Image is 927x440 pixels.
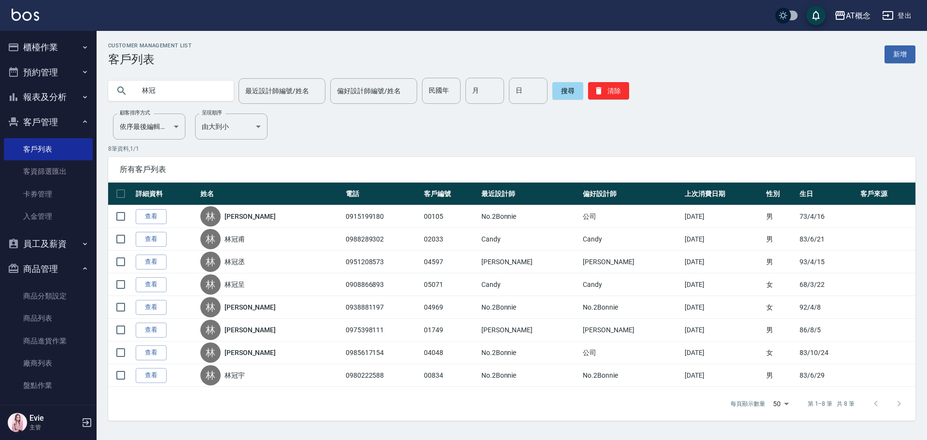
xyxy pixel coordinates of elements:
[421,205,479,228] td: 00105
[343,341,421,364] td: 0985617154
[797,183,858,205] th: 生日
[764,341,797,364] td: 女
[4,85,93,110] button: 報表及分析
[682,319,764,341] td: [DATE]
[421,183,479,205] th: 客戶編號
[580,205,682,228] td: 公司
[225,370,245,380] a: 林冠宇
[806,6,826,25] button: save
[136,300,167,315] a: 查看
[682,364,764,387] td: [DATE]
[730,399,765,408] p: 每頁顯示數量
[29,423,79,432] p: 主管
[580,273,682,296] td: Candy
[136,232,167,247] a: 查看
[4,256,93,282] button: 商品管理
[135,78,226,104] input: 搜尋關鍵字
[580,341,682,364] td: 公司
[225,212,276,221] a: [PERSON_NAME]
[136,255,167,270] a: 查看
[225,257,245,267] a: 林冠丞
[4,231,93,256] button: 員工及薪資
[885,45,915,63] a: 新增
[343,273,421,296] td: 0908866893
[797,341,858,364] td: 83/10/24
[225,280,245,289] a: 林冠呈
[797,364,858,387] td: 83/6/29
[225,325,276,335] a: [PERSON_NAME]
[343,251,421,273] td: 0951208573
[764,228,797,251] td: 男
[225,234,245,244] a: 林冠甫
[136,345,167,360] a: 查看
[136,368,167,383] a: 查看
[198,183,343,205] th: 姓名
[4,183,93,205] a: 卡券管理
[764,273,797,296] td: 女
[200,252,221,272] div: 林
[479,205,581,228] td: No.2Bonnie
[4,285,93,307] a: 商品分類設定
[830,6,874,26] button: AT概念
[682,183,764,205] th: 上次消費日期
[421,319,479,341] td: 01749
[846,10,871,22] div: AT概念
[12,9,39,21] img: Logo
[120,109,150,116] label: 顧客排序方式
[4,352,93,374] a: 廠商列表
[479,341,581,364] td: No.2Bonnie
[113,114,185,140] div: 依序最後編輯時間
[479,228,581,251] td: Candy
[4,160,93,183] a: 客資篩選匯出
[29,413,79,423] h5: Evie
[682,273,764,296] td: [DATE]
[200,274,221,295] div: 林
[797,251,858,273] td: 93/4/15
[4,205,93,227] a: 入金管理
[343,228,421,251] td: 0988289302
[769,391,792,417] div: 50
[580,228,682,251] td: Candy
[858,183,915,205] th: 客戶來源
[421,296,479,319] td: 04969
[421,273,479,296] td: 05071
[343,319,421,341] td: 0975398111
[797,319,858,341] td: 86/8/5
[479,364,581,387] td: No.2Bonnie
[108,144,915,153] p: 8 筆資料, 1 / 1
[682,205,764,228] td: [DATE]
[4,330,93,352] a: 商品進貨作業
[479,319,581,341] td: [PERSON_NAME]
[797,205,858,228] td: 73/4/16
[4,138,93,160] a: 客戶列表
[682,296,764,319] td: [DATE]
[588,82,629,99] button: 清除
[108,43,192,49] h2: Customer Management List
[120,165,904,174] span: 所有客戶列表
[200,297,221,317] div: 林
[764,251,797,273] td: 男
[682,251,764,273] td: [DATE]
[682,341,764,364] td: [DATE]
[343,183,421,205] th: 電話
[4,307,93,329] a: 商品列表
[764,364,797,387] td: 男
[4,60,93,85] button: 預約管理
[552,82,583,99] button: 搜尋
[421,341,479,364] td: 04048
[343,364,421,387] td: 0980222588
[136,277,167,292] a: 查看
[202,109,222,116] label: 呈現順序
[225,348,276,357] a: [PERSON_NAME]
[225,302,276,312] a: [PERSON_NAME]
[580,183,682,205] th: 偏好設計師
[764,319,797,341] td: 男
[200,206,221,227] div: 林
[4,374,93,397] a: 盤點作業
[133,183,198,205] th: 詳細資料
[200,365,221,385] div: 林
[136,209,167,224] a: 查看
[797,228,858,251] td: 83/6/21
[343,205,421,228] td: 0915199180
[580,251,682,273] td: [PERSON_NAME]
